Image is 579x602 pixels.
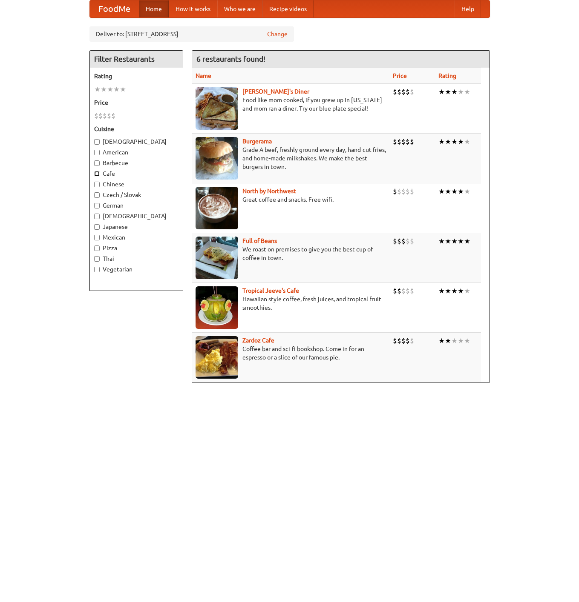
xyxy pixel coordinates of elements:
[464,237,470,246] li: ★
[94,148,179,157] label: American
[169,0,217,17] a: How it works
[393,72,407,79] a: Price
[94,139,100,145] input: [DEMOGRAPHIC_DATA]
[242,237,277,244] a: Full of Beans
[397,336,401,345] li: $
[438,237,445,246] li: ★
[242,337,274,344] a: Zardoz Cafe
[103,111,107,120] li: $
[94,85,101,94] li: ★
[89,26,294,42] div: Deliver to: [STREET_ADDRESS]
[94,137,179,146] label: [DEMOGRAPHIC_DATA]
[94,254,179,263] label: Thai
[445,286,451,296] li: ★
[410,87,414,97] li: $
[107,111,111,120] li: $
[445,137,451,146] li: ★
[445,87,451,97] li: ★
[196,345,386,362] p: Coffee bar and sci-fi bookshop. Come in for an espresso or a slice of our famous pie.
[242,88,309,95] a: [PERSON_NAME]'s Diner
[397,87,401,97] li: $
[196,336,238,379] img: zardoz.jpg
[94,171,100,177] input: Cafe
[438,187,445,196] li: ★
[196,195,386,204] p: Great coffee and snacks. Free wifi.
[393,87,397,97] li: $
[196,96,386,113] p: Food like mom cooked, if you grew up in [US_STATE] and mom ran a diner. Try our blue plate special!
[94,233,179,242] label: Mexican
[94,169,179,178] label: Cafe
[458,187,464,196] li: ★
[393,137,397,146] li: $
[455,0,481,17] a: Help
[94,191,179,199] label: Czech / Slovak
[406,237,410,246] li: $
[196,237,238,279] img: beans.jpg
[451,237,458,246] li: ★
[406,137,410,146] li: $
[196,146,386,171] p: Grade A beef, freshly ground every day, hand-cut fries, and home-made milkshakes. We make the bes...
[242,287,299,294] a: Tropical Jeeve's Cafe
[401,137,406,146] li: $
[267,30,288,38] a: Change
[451,336,458,345] li: ★
[217,0,262,17] a: Who we are
[458,137,464,146] li: ★
[410,336,414,345] li: $
[458,336,464,345] li: ★
[438,286,445,296] li: ★
[464,187,470,196] li: ★
[397,286,401,296] li: $
[94,203,100,208] input: German
[406,336,410,345] li: $
[464,137,470,146] li: ★
[438,336,445,345] li: ★
[458,237,464,246] li: ★
[90,0,139,17] a: FoodMe
[445,187,451,196] li: ★
[94,265,179,274] label: Vegetarian
[94,160,100,166] input: Barbecue
[410,137,414,146] li: $
[451,137,458,146] li: ★
[401,187,406,196] li: $
[94,212,179,220] label: [DEMOGRAPHIC_DATA]
[120,85,126,94] li: ★
[397,137,401,146] li: $
[464,87,470,97] li: ★
[196,187,238,229] img: north.jpg
[458,87,464,97] li: ★
[401,336,406,345] li: $
[196,137,238,180] img: burgerama.jpg
[406,187,410,196] li: $
[94,201,179,210] label: German
[406,286,410,296] li: $
[242,138,272,145] a: Burgerama
[196,295,386,312] p: Hawaiian style coffee, fresh juices, and tropical fruit smoothies.
[451,87,458,97] li: ★
[111,111,115,120] li: $
[464,336,470,345] li: ★
[107,85,113,94] li: ★
[397,237,401,246] li: $
[438,87,445,97] li: ★
[410,286,414,296] li: $
[94,192,100,198] input: Czech / Slovak
[410,187,414,196] li: $
[438,72,456,79] a: Rating
[139,0,169,17] a: Home
[397,187,401,196] li: $
[393,187,397,196] li: $
[406,87,410,97] li: $
[451,286,458,296] li: ★
[445,336,451,345] li: ★
[401,237,406,246] li: $
[94,125,179,133] h5: Cuisine
[242,188,296,194] a: North by Northwest
[393,237,397,246] li: $
[451,187,458,196] li: ★
[196,87,238,130] img: sallys.jpg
